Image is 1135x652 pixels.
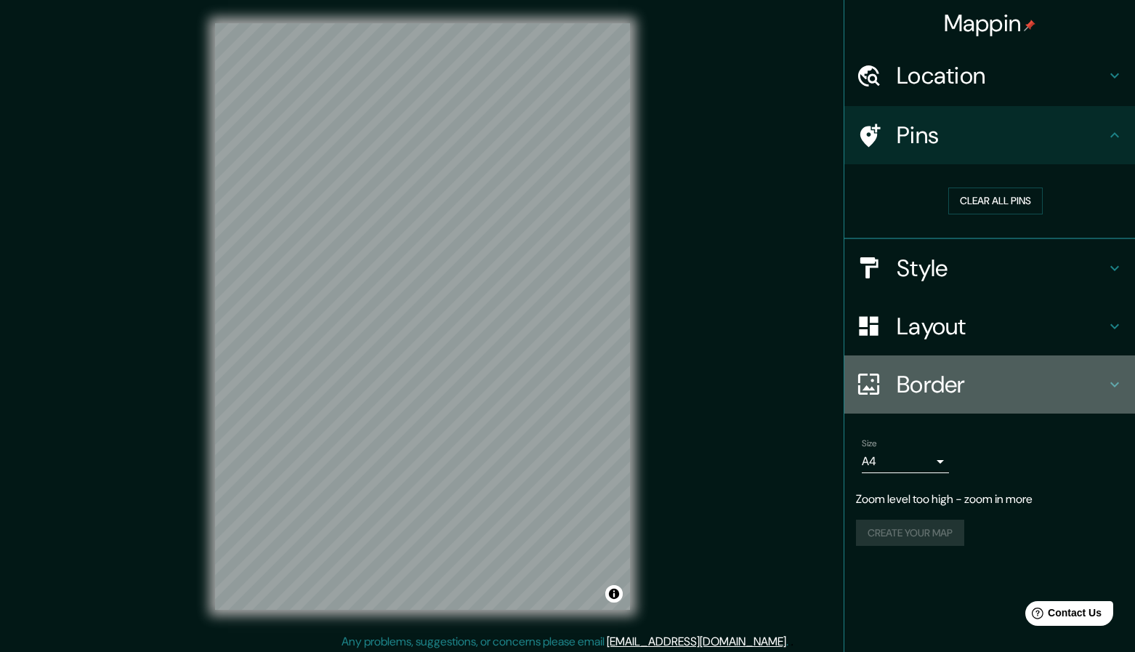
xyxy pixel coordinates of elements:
p: Any problems, suggestions, or concerns please email . [342,633,788,651]
div: Pins [844,106,1135,164]
iframe: Help widget launcher [1006,595,1119,636]
h4: Style [897,254,1106,283]
a: [EMAIL_ADDRESS][DOMAIN_NAME] [607,634,786,649]
h4: Layout [897,312,1106,341]
label: Size [862,437,877,449]
button: Clear all pins [948,188,1043,214]
button: Toggle attribution [605,585,623,603]
div: A4 [862,450,949,473]
h4: Pins [897,121,1106,150]
h4: Location [897,61,1106,90]
canvas: Map [215,23,630,610]
img: pin-icon.png [1024,20,1035,31]
div: Style [844,239,1135,297]
h4: Border [897,370,1106,399]
div: Border [844,355,1135,414]
h4: Mappin [944,9,1036,38]
div: Location [844,47,1135,105]
div: . [791,633,793,651]
p: Zoom level too high - zoom in more [856,491,1123,508]
div: Layout [844,297,1135,355]
div: . [788,633,791,651]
